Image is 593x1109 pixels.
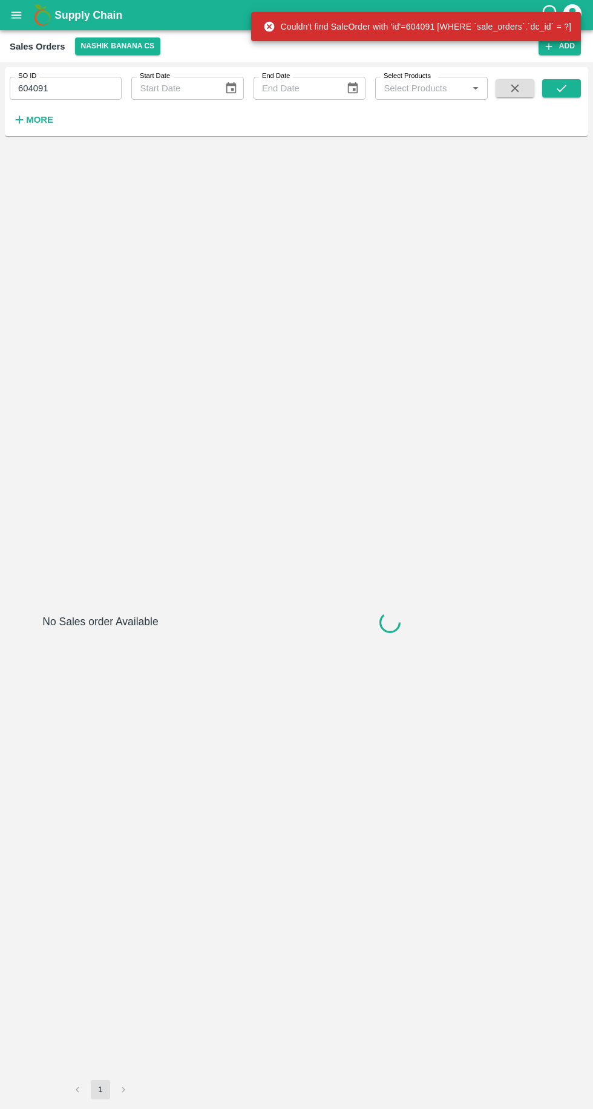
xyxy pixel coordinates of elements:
[562,2,583,28] div: account of current user
[379,80,464,96] input: Select Products
[26,115,53,125] strong: More
[18,71,36,81] label: SO ID
[66,1080,135,1099] nav: pagination navigation
[75,37,161,55] button: Select DC
[540,4,562,26] div: customer-support
[54,7,540,24] a: Supply Chain
[91,1080,110,1099] button: page 1
[220,77,243,100] button: Choose date
[10,109,56,130] button: More
[54,9,122,21] b: Supply Chain
[140,71,170,81] label: Start Date
[341,77,364,100] button: Choose date
[2,1,30,29] button: open drawer
[254,77,336,100] input: End Date
[131,77,214,100] input: Start Date
[10,77,122,100] input: Enter SO ID
[468,80,483,96] button: Open
[42,613,158,1080] h6: No Sales order Available
[539,37,581,55] button: Add
[262,71,290,81] label: End Date
[30,3,54,27] img: logo
[263,16,571,37] div: Couldn't find SaleOrder with 'id'=604091 [WHERE `sale_orders`.`dc_id` = ?]
[10,39,65,54] div: Sales Orders
[384,71,431,81] label: Select Products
